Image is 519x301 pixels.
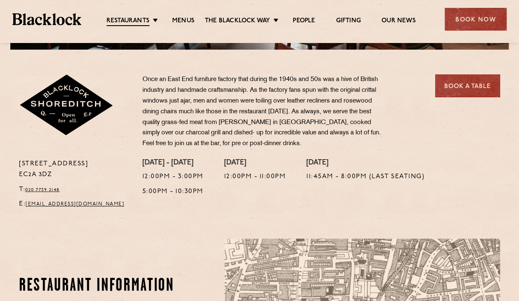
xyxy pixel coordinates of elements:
h4: [DATE] [306,159,424,168]
p: [STREET_ADDRESS] EC2A 3DZ [19,159,130,180]
a: The Blacklock Way [205,17,270,25]
img: Shoreditch-stamp-v2-default.svg [19,74,114,136]
h4: [DATE] [224,159,286,168]
p: 12:00pm - 11:00pm [224,172,286,182]
a: [EMAIL_ADDRESS][DOMAIN_NAME] [26,202,124,207]
p: 5:00pm - 10:30pm [142,186,204,197]
p: E: [19,199,130,210]
a: Book a Table [435,74,500,97]
h2: Restaurant Information [19,276,177,296]
img: BL_Textured_Logo-footer-cropped.svg [12,13,81,25]
div: Book Now [445,8,507,31]
p: T: [19,184,130,195]
a: Gifting [336,17,360,25]
p: 12:00pm - 3:00pm [142,172,204,182]
a: Restaurants [107,17,149,26]
a: People [293,17,315,25]
p: Once an East End furniture factory that during the 1940s and 50s was a hive of British industry a... [142,74,386,149]
a: Menus [172,17,194,25]
p: 11:45am - 8:00pm (Last seating) [306,172,424,182]
a: 020 7739 2148 [25,187,60,192]
h4: [DATE] - [DATE] [142,159,204,168]
a: Our News [382,17,416,25]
